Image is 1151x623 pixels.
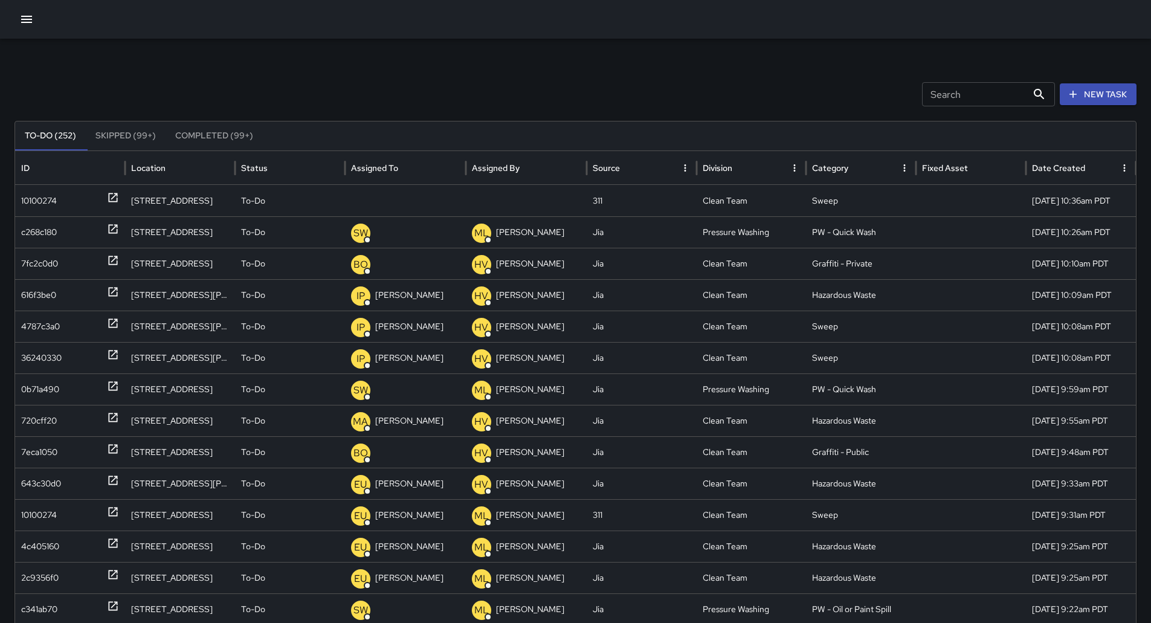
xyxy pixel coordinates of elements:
div: 10/7/2025, 9:31am PDT [1026,499,1136,531]
button: Division column menu [786,160,803,176]
p: HV [474,289,488,303]
p: To-Do [241,531,265,562]
div: 616f3be0 [21,280,56,311]
p: BO [353,446,368,460]
div: 10/7/2025, 10:08am PDT [1026,342,1136,373]
div: Jia [587,468,697,499]
div: Clean Team [697,499,807,531]
div: 311 [587,185,697,216]
p: EU [354,477,367,492]
div: Clean Team [697,342,807,373]
p: [PERSON_NAME] [496,280,564,311]
p: ML [474,383,489,398]
div: 422 Stevenson Street [125,468,235,499]
p: To-Do [241,374,265,405]
button: Category column menu [896,160,913,176]
div: Clean Team [697,185,807,216]
p: [PERSON_NAME] [496,563,564,593]
div: 44 5th Street [125,373,235,405]
div: Assigned To [351,163,398,173]
div: Jia [587,279,697,311]
div: 986 Market Street [125,562,235,593]
p: ML [474,572,489,586]
p: HV [474,446,488,460]
div: 10/7/2025, 9:33am PDT [1026,468,1136,499]
p: HV [474,477,488,492]
p: [PERSON_NAME] [375,563,443,593]
div: Clean Team [697,562,807,593]
button: Completed (99+) [166,121,263,150]
div: Jia [587,405,697,436]
div: Jia [587,562,697,593]
div: 10/7/2025, 10:10am PDT [1026,248,1136,279]
div: Hazardous Waste [806,468,916,499]
div: Sweep [806,185,916,216]
div: 113 10th Street [125,185,235,216]
div: Clean Team [697,468,807,499]
div: ID [21,163,30,173]
div: Sweep [806,499,916,531]
p: [PERSON_NAME] [496,248,564,279]
div: 311 [587,499,697,531]
div: 454 Natoma Street [125,216,235,248]
div: Hazardous Waste [806,562,916,593]
div: Graffiti - Private [806,248,916,279]
div: 4c405160 [21,531,59,562]
div: Status [241,163,268,173]
div: 984 Market Street [125,531,235,562]
div: 940 Howard Street [125,279,235,311]
div: 10/7/2025, 9:48am PDT [1026,436,1136,468]
div: 0b71a490 [21,374,59,405]
div: Jia [587,531,697,562]
div: Jia [587,342,697,373]
p: IP [356,352,365,366]
div: 36240330 [21,343,62,373]
div: Jia [587,373,697,405]
p: IP [356,289,365,303]
div: 934 Howard Street [125,342,235,373]
p: [PERSON_NAME] [496,405,564,436]
button: To-Do (252) [15,121,86,150]
div: 991 Market Street [125,499,235,531]
div: Clean Team [697,405,807,436]
div: 7eca1050 [21,437,57,468]
div: Fixed Asset [922,163,968,173]
p: [PERSON_NAME] [496,468,564,499]
p: IP [356,320,365,335]
div: 10100274 [21,186,57,216]
div: Category [812,163,848,173]
button: Skipped (99+) [86,121,166,150]
div: Clean Team [697,531,807,562]
div: 643c30d0 [21,468,61,499]
div: Sweep [806,342,916,373]
p: To-Do [241,186,265,216]
p: [PERSON_NAME] [375,280,443,311]
p: To-Do [241,468,265,499]
div: Graffiti - Public [806,436,916,468]
p: To-Do [241,311,265,342]
div: 7fc2c0d0 [21,248,58,279]
p: HV [474,352,488,366]
p: To-Do [241,563,265,593]
div: Jia [587,311,697,342]
p: HV [474,320,488,335]
div: 10100274 [21,500,57,531]
div: 720cff20 [21,405,57,436]
p: To-Do [241,500,265,531]
div: Jia [587,248,697,279]
p: SW [353,603,368,618]
p: To-Do [241,405,265,436]
p: [PERSON_NAME] [375,500,443,531]
div: 10/7/2025, 10:36am PDT [1026,185,1136,216]
p: [PERSON_NAME] [496,343,564,373]
p: [PERSON_NAME] [375,405,443,436]
p: ML [474,603,489,618]
div: PW - Quick Wash [806,216,916,248]
div: Source [593,163,620,173]
div: Sweep [806,311,916,342]
p: HV [474,415,488,429]
p: [PERSON_NAME] [496,531,564,562]
p: To-Do [241,248,265,279]
p: [PERSON_NAME] [496,374,564,405]
button: Date Created column menu [1116,160,1133,176]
